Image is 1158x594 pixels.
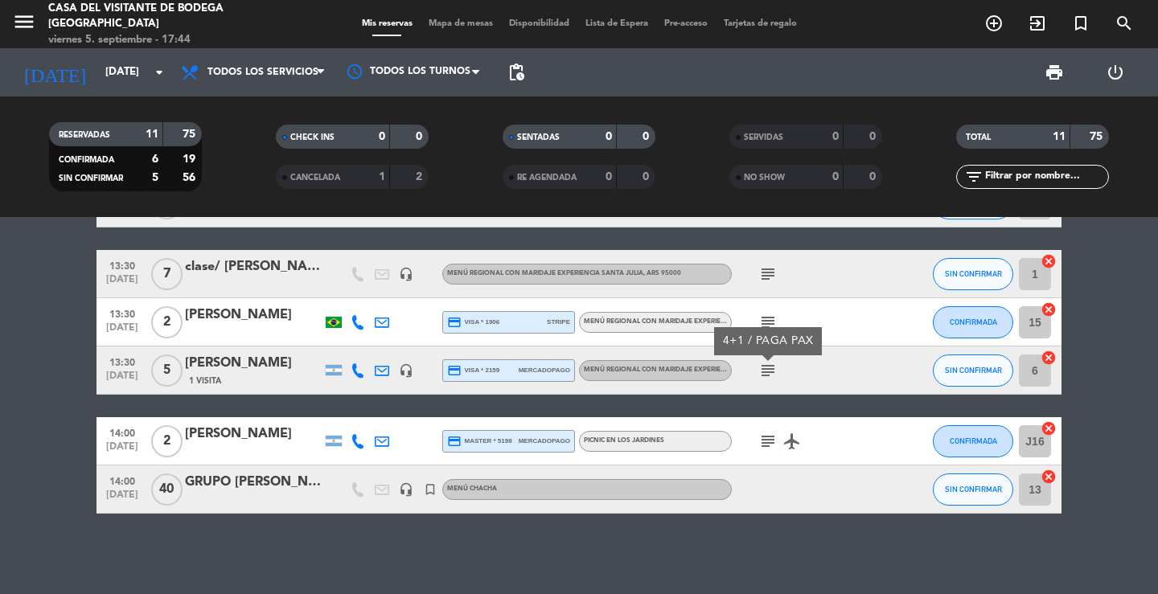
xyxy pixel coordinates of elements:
[399,363,413,378] i: headset_mic
[447,434,512,449] span: master * 5198
[1041,301,1057,317] i: cancel
[950,317,997,326] span: CONFIRMADA
[189,375,221,387] span: 1 Visita
[102,423,142,441] span: 14:00
[606,131,612,142] strong: 0
[716,19,805,28] span: Tarjetas de regalo
[933,425,1013,457] button: CONFIRMADA
[447,485,497,492] span: Menú CHACHA
[758,361,778,380] i: subject
[945,366,1002,375] span: SIN CONFIRMAR
[102,371,142,389] span: [DATE]
[723,333,814,350] div: 4+1 / PAGA PAX
[207,67,318,78] span: Todos los servicios
[447,315,499,330] span: visa * 1906
[152,154,158,165] strong: 6
[1041,469,1057,485] i: cancel
[832,171,839,182] strong: 0
[59,174,123,182] span: SIN CONFIRMAR
[183,172,199,183] strong: 56
[151,473,183,506] span: 40
[966,133,991,141] span: TOTAL
[945,269,1002,278] span: SIN CONFIRMAR
[102,256,142,274] span: 13:30
[12,55,97,90] i: [DATE]
[290,133,335,141] span: CHECK INS
[758,313,778,332] i: subject
[447,434,462,449] i: credit_card
[584,318,818,325] span: Menú Regional con maridaje Experiencia Santa Julia
[102,352,142,371] span: 13:30
[744,174,785,182] span: NO SHOW
[577,19,656,28] span: Lista de Espera
[519,365,570,375] span: mercadopago
[547,317,570,327] span: stripe
[423,482,437,497] i: turned_in_not
[185,472,322,493] div: GRUPO [PERSON_NAME]
[1028,14,1047,33] i: exit_to_app
[945,485,1002,494] span: SIN CONFIRMAR
[102,441,142,460] span: [DATE]
[151,425,183,457] span: 2
[643,131,652,142] strong: 0
[185,424,322,444] div: [PERSON_NAME]
[984,14,1004,33] i: add_circle_outline
[185,256,322,277] div: clase/ [PERSON_NAME]
[290,174,340,182] span: CANCELADA
[48,32,277,48] div: viernes 5. septiembre - 17:44
[1041,350,1057,366] i: cancel
[933,354,1013,387] button: SIN CONFIRMAR
[933,473,1013,506] button: SIN CONFIRMAR
[869,131,879,142] strong: 0
[1041,420,1057,436] i: cancel
[933,306,1013,338] button: CONFIRMADA
[1115,14,1134,33] i: search
[643,270,681,277] span: , ARS 95000
[584,437,664,444] span: Picnic en los Jardines
[185,353,322,374] div: [PERSON_NAME]
[1090,131,1106,142] strong: 75
[102,274,142,293] span: [DATE]
[102,304,142,322] span: 13:30
[416,131,425,142] strong: 0
[447,363,462,378] i: credit_card
[151,258,183,290] span: 7
[354,19,421,28] span: Mis reservas
[1085,48,1146,96] div: LOG OUT
[1106,63,1125,82] i: power_settings_new
[399,482,413,497] i: headset_mic
[48,1,277,32] div: Casa del Visitante de Bodega [GEOGRAPHIC_DATA]
[832,131,839,142] strong: 0
[447,270,681,277] span: Menú Regional con maridaje Experiencia Santa Julia
[399,267,413,281] i: headset_mic
[1071,14,1090,33] i: turned_in_not
[501,19,577,28] span: Disponibilidad
[782,432,802,451] i: airplanemode_active
[964,167,983,186] i: filter_list
[12,10,36,34] i: menu
[869,171,879,182] strong: 0
[507,63,526,82] span: pending_actions
[102,490,142,508] span: [DATE]
[421,19,501,28] span: Mapa de mesas
[183,129,199,140] strong: 75
[983,168,1108,186] input: Filtrar por nombre...
[950,436,997,445] span: CONFIRMADA
[185,305,322,326] div: [PERSON_NAME]
[933,258,1013,290] button: SIN CONFIRMAR
[517,174,577,182] span: RE AGENDADA
[183,154,199,165] strong: 19
[416,171,425,182] strong: 2
[758,264,778,284] i: subject
[758,432,778,451] i: subject
[150,63,169,82] i: arrow_drop_down
[379,171,385,182] strong: 1
[643,171,652,182] strong: 0
[102,471,142,490] span: 14:00
[1045,63,1064,82] span: print
[151,306,183,338] span: 2
[1053,131,1066,142] strong: 11
[379,131,385,142] strong: 0
[656,19,716,28] span: Pre-acceso
[151,354,183,387] span: 5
